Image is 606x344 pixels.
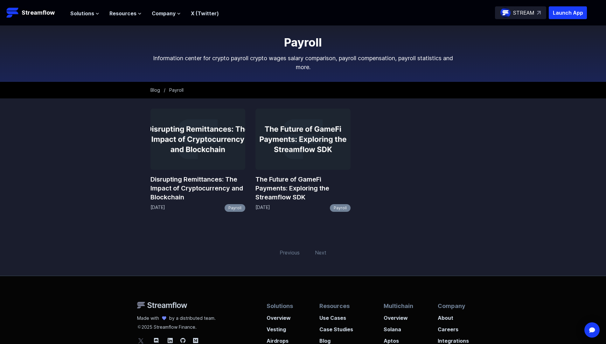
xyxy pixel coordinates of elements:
img: Disrupting Remittances: The Impact of Cryptocurrency and Blockchain [150,109,246,170]
div: Open Intercom Messenger [584,322,600,338]
img: Streamflow Logo [6,6,19,19]
span: Company [152,10,176,17]
img: top-right-arrow.svg [537,11,541,15]
p: Solutions [267,302,295,310]
h1: Payroll [150,36,456,49]
span: Next [311,245,330,260]
a: Case Studies [319,322,359,333]
a: Streamflow [6,6,64,19]
img: Streamflow Logo [137,302,187,309]
a: X (Twitter) [191,10,219,17]
p: by a distributed team. [169,315,216,321]
a: STREAM [495,6,546,19]
p: Streamflow [22,8,55,17]
p: Information center for crypto payroll crypto wages salary comparison, payroll compensation, payro... [150,54,456,72]
a: The Future of GameFi Payments: Exploring the Streamflow SDK [255,175,351,202]
p: Company [438,302,469,310]
a: Solana [384,322,413,333]
p: 2025 Streamflow Finance. [137,321,216,330]
span: / [164,87,165,93]
a: Payroll [330,204,351,212]
a: Careers [438,322,469,333]
span: Resources [109,10,136,17]
img: streamflow-logo-circle.png [500,8,511,18]
a: Blog [150,87,160,93]
span: Solutions [70,10,94,17]
span: Payroll [169,87,184,93]
p: Resources [319,302,359,310]
button: Solutions [70,10,99,17]
a: Payroll [225,204,245,212]
button: Launch App [549,6,587,19]
a: Overview [267,310,295,322]
a: Overview [384,310,413,322]
button: Resources [109,10,142,17]
a: Use Cases [319,310,359,322]
a: About [438,310,469,322]
p: [DATE] [150,204,165,212]
p: Made with [137,315,159,321]
span: Previous [276,245,303,260]
p: Multichain [384,302,413,310]
button: Company [152,10,181,17]
p: [DATE] [255,204,270,212]
img: The Future of GameFi Payments: Exploring the Streamflow SDK [255,109,351,170]
a: Vesting [267,322,295,333]
p: STREAM [513,9,534,17]
a: Disrupting Remittances: The Impact of Cryptocurrency and Blockchain [150,175,246,202]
